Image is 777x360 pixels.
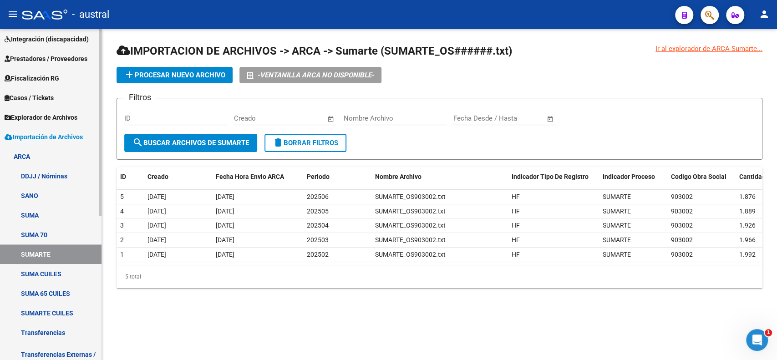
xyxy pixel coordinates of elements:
[120,251,124,258] span: 1
[765,329,772,336] span: 1
[671,173,726,180] span: Codigo Obra Social
[375,222,446,229] span: SUMARTE_OS903002.txt
[44,11,62,20] p: Activo
[120,222,124,229] span: 3
[124,69,135,80] mat-icon: add
[273,137,284,148] mat-icon: delete
[117,265,762,288] div: 5 total
[671,222,693,229] span: 903002
[603,236,631,243] span: SUMARTE
[273,139,338,147] span: Borrar Filtros
[759,9,770,20] mat-icon: person
[272,114,316,122] input: End date
[132,137,143,148] mat-icon: search
[545,114,556,124] button: Open calendar
[508,167,599,187] datatable-header-cell: Indicador Tipo De Registro
[512,208,520,215] span: HF
[375,208,446,215] span: SUMARTE_OS903002.txt
[655,44,762,54] div: Ir al explorador de ARCA Sumarte...
[603,208,631,215] span: SUMARTE
[5,34,89,44] span: Integración (discapacidad)
[739,208,756,215] span: 1.889
[603,173,655,180] span: Indicador Proceso
[19,203,163,212] div: ✅ Mejor control y trazabilidad por CUIL.
[307,173,330,180] span: Periodo
[375,193,446,200] span: SUMARTE_OS903002.txt
[239,67,381,83] button: -VENTANILLA ARCA NO DISPONIBLE-
[142,4,160,21] button: Inicio
[512,236,520,243] span: HF
[375,251,446,258] span: SUMARTE_OS903002.txt
[144,167,212,187] datatable-header-cell: Creado
[371,167,508,187] datatable-header-cell: Nombre Archivo
[6,4,23,21] button: go back
[746,329,768,351] iframe: Intercom live chat
[599,167,667,187] datatable-header-cell: Indicador Proceso
[26,5,41,20] div: Profile image for Soporte
[307,193,329,200] span: 202506
[512,173,589,180] span: Indicador Tipo De Registro
[147,208,166,215] span: [DATE]
[216,193,234,200] span: [DATE]
[307,236,329,243] span: 202503
[160,4,176,20] div: Cerrar
[90,113,110,121] b: ARCA
[375,236,446,243] span: SUMARTE_OS903002.txt
[453,114,483,122] input: Start date
[147,251,166,258] span: [DATE]
[216,208,234,215] span: [DATE]
[120,236,124,243] span: 2
[216,251,234,258] span: [DATE]
[739,251,756,258] span: 1.992
[29,122,46,130] b: CUIL
[19,95,163,167] div: 📢 ​ Ahora los subsidios de se informan por . Estamos trabajando para actualizar el sistema y refl...
[603,193,631,200] span: SUMARTE
[44,5,72,11] h1: Soporte
[375,173,422,180] span: Nombre Archivo
[147,193,166,200] span: [DATE]
[120,193,124,200] span: 5
[739,222,756,229] span: 1.926
[671,251,693,258] span: 903002
[671,193,693,200] span: 903002
[264,134,346,152] button: Borrar Filtros
[512,222,520,229] span: HF
[117,45,512,57] span: IMPORTACION DE ARCHIVOS -> ARCA -> Sumarte (SUMARTE_OS######.txt)
[307,208,329,215] span: 202505
[120,173,126,180] span: ID
[212,167,303,187] datatable-header-cell: Fecha Hora Envio ARCA
[326,114,336,124] button: Open calendar
[19,216,163,243] div: Pronto te avisaremos cuando la actualización esté disponible. 🔜
[5,73,59,83] span: Fiscalización RG
[7,9,18,20] mat-icon: menu
[147,222,166,229] span: [DATE]
[671,208,693,215] span: 903002
[216,236,234,243] span: [DATE]
[7,62,175,269] div: Soporte dice…
[671,236,693,243] span: 903002
[124,134,257,152] button: Buscar Archivos de Sumarte
[512,193,520,200] span: HF
[257,67,374,83] i: -VENTANILLA ARCA NO DISPONIBLE-
[667,167,736,187] datatable-header-cell: Codigo Obra Social
[41,77,64,84] span: Soporte
[307,251,329,258] span: 202502
[307,222,329,229] span: 202504
[117,167,144,187] datatable-header-cell: ID
[739,236,756,243] span: 1.966
[19,73,33,88] div: Profile image for Soporte
[5,54,87,64] span: Prestadores / Proveedores
[5,112,77,122] span: Explorador de Archivos
[72,5,109,25] span: - austral
[19,172,106,179] b: ¿Qué significa para vos?
[132,139,249,147] span: Buscar Archivos de Sumarte
[603,251,631,258] span: SUMARTE
[120,208,124,215] span: 4
[19,96,98,103] b: ¡Novedad importante!
[512,251,520,258] span: HF
[603,222,631,229] span: SUMARTE
[117,67,233,83] button: Procesar nuevo archivo
[234,114,264,122] input: Start date
[147,173,168,180] span: Creado
[5,132,83,142] span: Importación de Archivos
